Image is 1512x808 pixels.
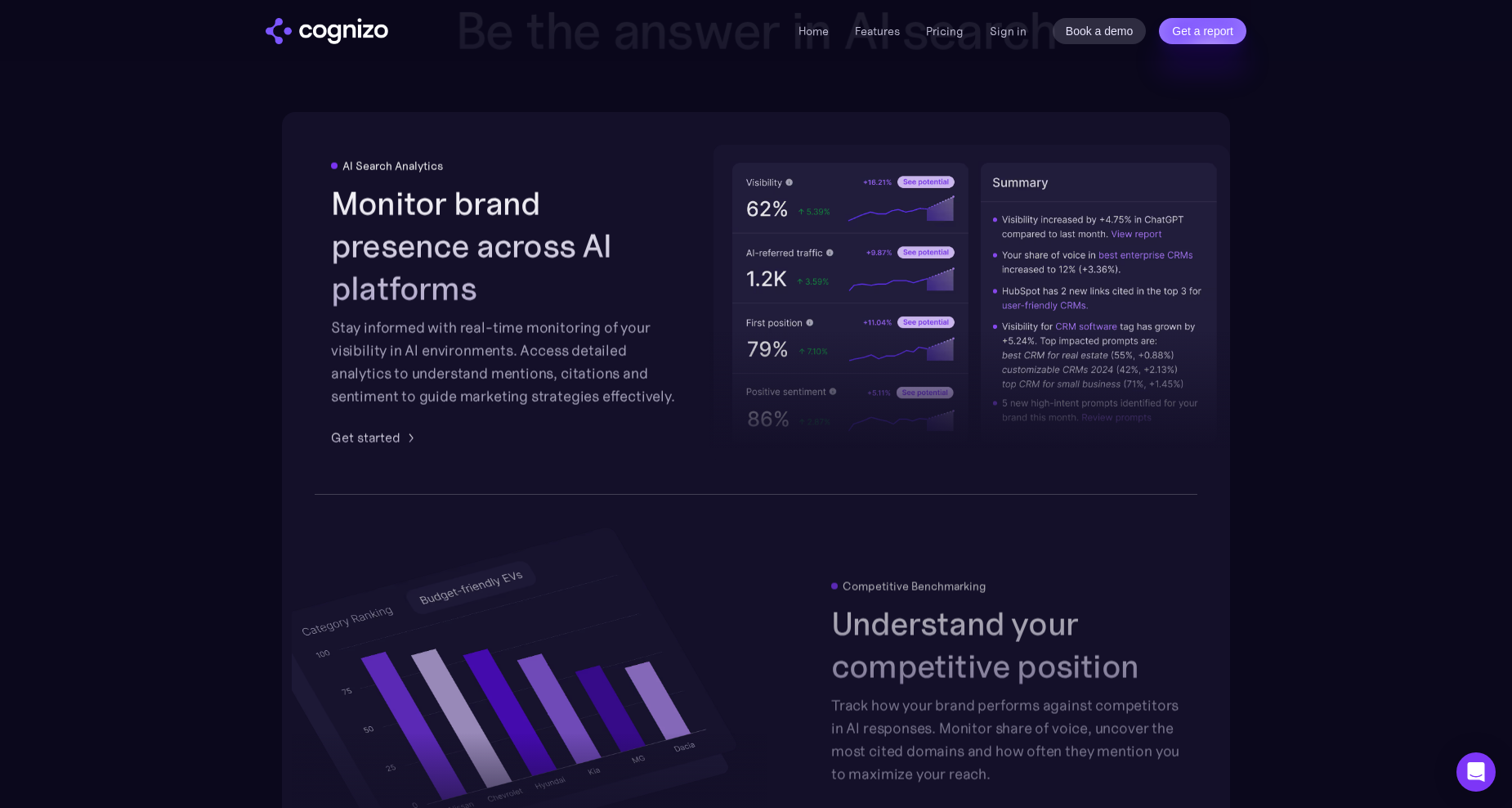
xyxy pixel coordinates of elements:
[331,316,681,408] div: Stay informed with real-time monitoring of your visibility in AI environments. Access detailed an...
[331,428,420,447] a: Get started
[990,21,1027,41] a: Sign in
[342,159,443,173] div: AI Search Analytics
[1456,752,1496,792] div: Open Intercom Messenger
[831,603,1181,688] h2: Understand your competitive position
[331,182,681,310] h2: Monitor brand presence across AI platforms
[266,18,388,44] img: cognizo logo
[855,24,900,38] a: Features
[266,18,388,44] a: home
[1053,18,1147,44] a: Book a demo
[831,694,1181,786] div: Track how your brand performs against competitors in AI responses. Monitor share of voice, uncove...
[331,428,400,447] div: Get started
[714,145,1235,461] img: AI visibility metrics performance insights
[798,24,829,38] a: Home
[926,24,964,38] a: Pricing
[843,580,986,593] div: Competitive Benchmarking
[1159,18,1246,44] a: Get a report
